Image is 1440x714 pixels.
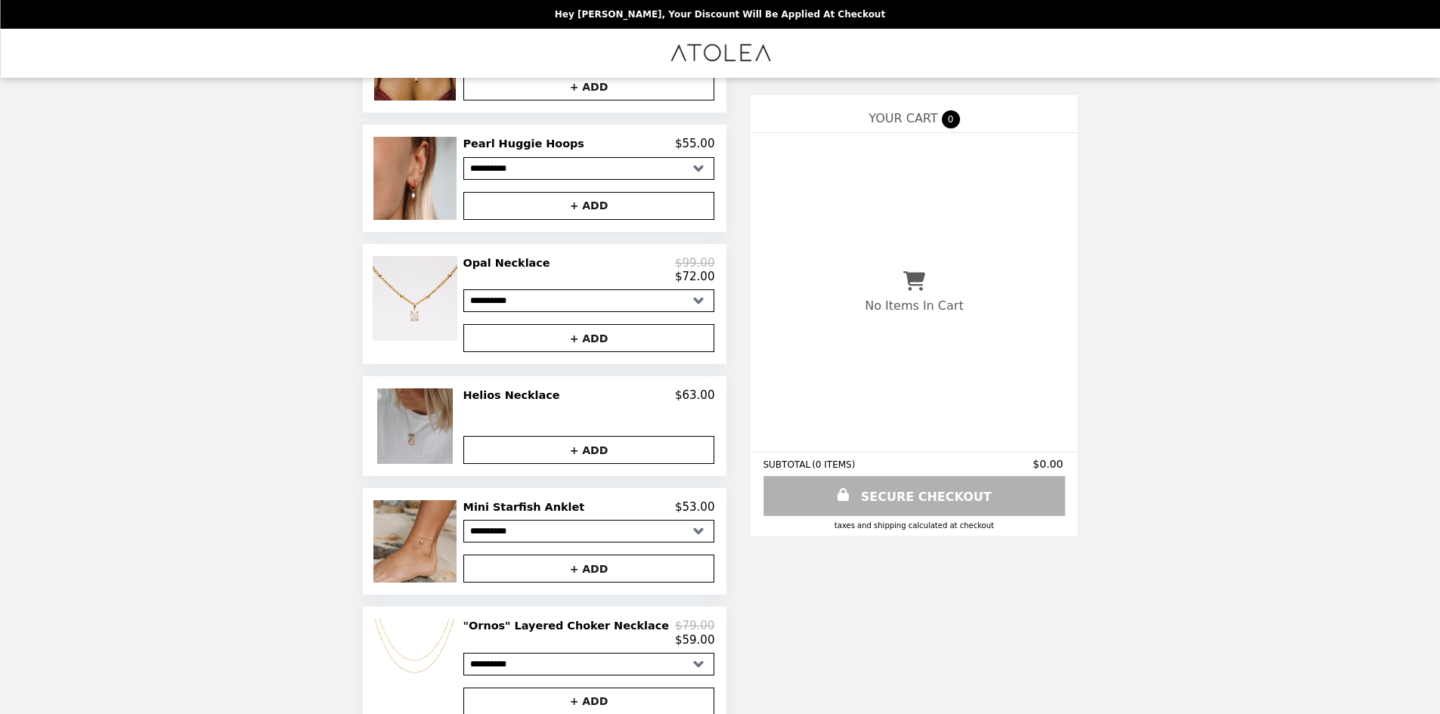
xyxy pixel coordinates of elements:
[463,388,566,402] h2: Helios Necklace
[463,137,590,150] h2: Pearl Huggie Hoops
[463,555,715,583] button: + ADD
[675,270,715,283] p: $72.00
[763,459,812,470] span: SUBTOTAL
[463,653,715,675] select: Select a product variant
[377,388,457,464] img: Helios Necklace
[463,324,715,352] button: + ADD
[668,38,772,69] img: Brand Logo
[675,500,715,514] p: $53.00
[869,111,937,125] span: YOUR CART
[812,459,855,470] span: ( 0 ITEMS )
[373,500,460,583] img: Mini Starfish Anklet
[463,289,715,312] select: Select a product variant
[675,633,715,647] p: $59.00
[555,9,885,20] p: Hey [PERSON_NAME], your discount will be applied at checkout
[865,298,963,313] p: No Items In Cart
[463,520,715,542] select: Select a product variant
[942,110,960,128] span: 0
[763,521,1065,530] div: Taxes and Shipping calculated at checkout
[675,137,715,150] p: $55.00
[463,619,675,632] h2: "Ornos" Layered Choker Necklace
[675,388,715,402] p: $63.00
[373,619,461,703] img: "Ornos" Layered Choker Necklace
[675,619,715,632] p: $79.00
[463,436,715,464] button: + ADD
[373,256,461,341] img: Opal Necklace
[463,500,591,514] h2: Mini Starfish Anklet
[463,256,556,270] h2: Opal Necklace
[1033,458,1065,470] span: $0.00
[675,256,715,270] p: $99.00
[463,157,715,180] select: Select a product variant
[463,192,715,220] button: + ADD
[373,137,460,219] img: Pearl Huggie Hoops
